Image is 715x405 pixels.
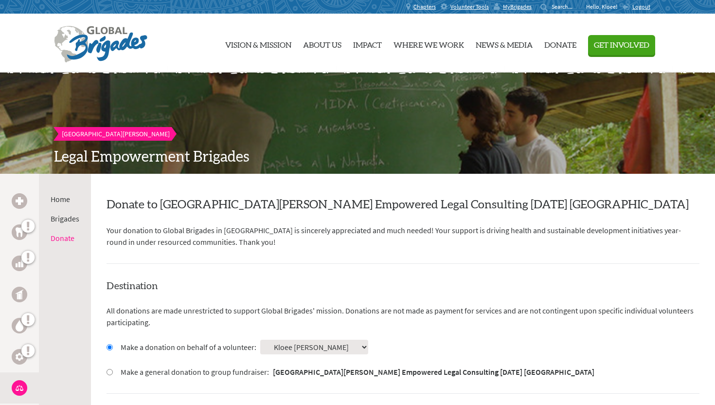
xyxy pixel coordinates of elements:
li: Donate [51,232,79,244]
a: [GEOGRAPHIC_DATA][PERSON_NAME] [54,127,178,141]
img: Global Brigades Logo [54,26,147,63]
a: Dental [12,224,27,240]
label: Make a donation on behalf of a volunteer: [121,341,256,353]
a: Where We Work [393,18,464,69]
button: Get Involved [588,35,655,55]
span: Logout [632,3,650,10]
img: Medical [16,197,23,205]
p: Hello, Kloee! [586,3,622,11]
img: Public Health [16,290,23,299]
a: Brigades [51,214,79,223]
a: Donate [51,233,74,243]
strong: [GEOGRAPHIC_DATA][PERSON_NAME] Empowered Legal Consulting [DATE] [GEOGRAPHIC_DATA] [273,367,594,377]
li: Brigades [51,213,79,224]
a: Impact [353,18,382,69]
a: Home [51,194,70,204]
p: Your donation to Global Brigades in [GEOGRAPHIC_DATA] is sincerely appreciated and much needed! Y... [107,224,699,248]
a: News & Media [476,18,533,69]
a: Donate [544,18,576,69]
a: Vision & Mission [225,18,291,69]
span: Chapters [413,3,436,11]
a: Legal Empowerment [12,380,27,396]
li: Home [51,193,79,205]
img: Engineering [16,353,23,361]
img: Dental [16,227,23,237]
a: Logout [622,3,650,11]
p: All donations are made unrestricted to support Global Brigades' mission. Donations are not made a... [107,305,699,328]
input: Search... [552,3,579,10]
span: Get Involved [594,41,649,49]
span: [GEOGRAPHIC_DATA][PERSON_NAME] [62,129,170,138]
a: Engineering [12,349,27,365]
a: Medical [12,193,27,209]
img: Business [16,259,23,267]
span: Volunteer Tools [450,3,489,11]
a: Water [12,318,27,333]
label: Make a general donation to group fundraiser: [121,366,594,378]
h4: Destination [107,279,699,293]
img: Legal Empowerment [16,385,23,391]
h2: Donate to [GEOGRAPHIC_DATA][PERSON_NAME] Empowered Legal Consulting [DATE] [GEOGRAPHIC_DATA] [107,197,699,213]
a: Public Health [12,287,27,302]
a: Business [12,256,27,271]
span: MyBrigades [503,3,532,11]
a: About Us [303,18,341,69]
img: Water [16,320,23,331]
h2: Legal Empowerment Brigades [54,148,661,166]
